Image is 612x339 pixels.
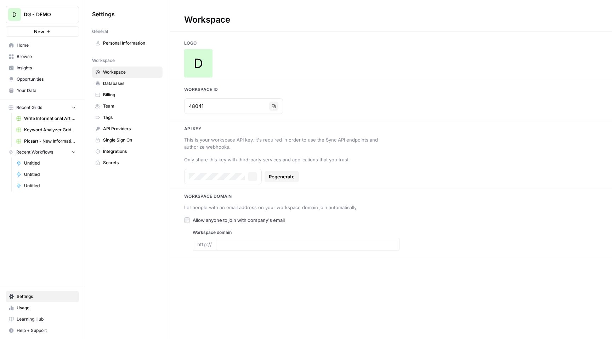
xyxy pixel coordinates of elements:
[17,76,76,82] span: Opportunities
[103,80,159,87] span: Databases
[92,67,163,78] a: Workspace
[103,126,159,132] span: API Providers
[6,51,79,62] a: Browse
[24,11,67,18] span: DG - DEMO
[103,137,159,143] span: Single Sign On
[24,183,76,189] span: Untitled
[6,302,79,314] a: Usage
[184,217,190,223] input: Allow anyone to join with company's email
[265,171,299,182] button: Regenerate
[17,53,76,60] span: Browse
[6,6,79,23] button: Workspace: DG - DEMO
[170,126,612,132] h3: Api key
[92,78,163,89] a: Databases
[184,204,391,211] div: Let people with an email address on your workspace domain join automatically
[194,56,203,70] span: D
[103,103,159,109] span: Team
[170,40,612,46] h3: Logo
[17,327,76,334] span: Help + Support
[13,113,79,124] a: Write Informational Article
[170,193,612,200] h3: Workspace Domain
[6,102,79,113] button: Recent Grids
[13,136,79,147] a: Picsart - New Informational Article
[13,157,79,169] a: Untitled
[24,160,76,166] span: Untitled
[6,314,79,325] a: Learning Hub
[12,10,17,19] span: D
[17,42,76,48] span: Home
[17,87,76,94] span: Your Data
[6,147,79,157] button: Recent Workflows
[13,169,79,180] a: Untitled
[170,86,612,93] h3: Workspace Id
[103,40,159,46] span: Personal Information
[6,325,79,336] button: Help + Support
[17,65,76,71] span: Insights
[184,156,391,163] div: Only share this key with third-party services and applications that you trust.
[6,26,79,37] button: New
[92,38,163,49] a: Personal Information
[6,62,79,74] a: Insights
[92,10,115,18] span: Settings
[92,157,163,168] a: Secrets
[92,123,163,134] a: API Providers
[193,238,216,251] div: http://
[92,112,163,123] a: Tags
[92,89,163,100] a: Billing
[92,28,108,35] span: General
[193,229,399,236] label: Workspace domain
[24,171,76,178] span: Untitled
[92,134,163,146] a: Single Sign On
[92,146,163,157] a: Integrations
[13,124,79,136] a: Keyword Analyzer Grid
[24,138,76,144] span: Picsart - New Informational Article
[103,160,159,166] span: Secrets
[184,136,391,150] div: This is your workspace API key. It's required in order to use the Sync API endpoints and authoriz...
[6,74,79,85] a: Opportunities
[103,148,159,155] span: Integrations
[103,92,159,98] span: Billing
[6,85,79,96] a: Your Data
[34,28,44,35] span: New
[103,69,159,75] span: Workspace
[6,291,79,302] a: Settings
[24,127,76,133] span: Keyword Analyzer Grid
[6,40,79,51] a: Home
[13,180,79,191] a: Untitled
[24,115,76,122] span: Write Informational Article
[92,57,115,64] span: Workspace
[103,114,159,121] span: Tags
[269,173,295,180] span: Regenerate
[16,104,42,111] span: Recent Grids
[17,293,76,300] span: Settings
[170,14,244,25] div: Workspace
[92,100,163,112] a: Team
[17,316,76,322] span: Learning Hub
[16,149,53,155] span: Recent Workflows
[193,217,285,224] span: Allow anyone to join with company's email
[17,305,76,311] span: Usage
